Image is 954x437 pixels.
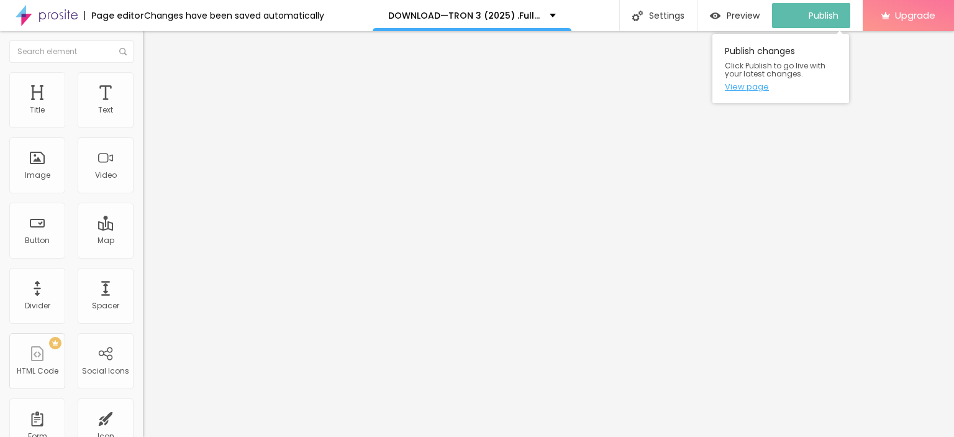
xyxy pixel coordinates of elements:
[25,301,50,310] div: Divider
[92,301,119,310] div: Spacer
[144,11,324,20] div: Changes have been saved automatically
[98,236,114,245] div: Map
[30,106,45,114] div: Title
[17,367,58,375] div: HTML Code
[725,83,837,91] a: View page
[84,11,144,20] div: Page editor
[143,31,954,437] iframe: Editor
[632,11,643,21] img: Icone
[772,3,850,28] button: Publish
[710,11,720,21] img: view-1.svg
[25,236,50,245] div: Button
[725,62,837,78] span: Click Publish to go live with your latest changes.
[98,106,113,114] div: Text
[9,40,134,63] input: Search element
[95,171,117,180] div: Video
[119,48,127,55] img: Icone
[388,11,540,20] p: DOWNLOAD—TRON 3 (2025) .FullMovie. Free Bolly4u Full4K HINDI Vegamovies
[895,10,935,21] span: Upgrade
[727,11,760,21] span: Preview
[697,3,772,28] button: Preview
[82,367,129,375] div: Social Icons
[809,11,838,21] span: Publish
[712,34,849,103] div: Publish changes
[25,171,50,180] div: Image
